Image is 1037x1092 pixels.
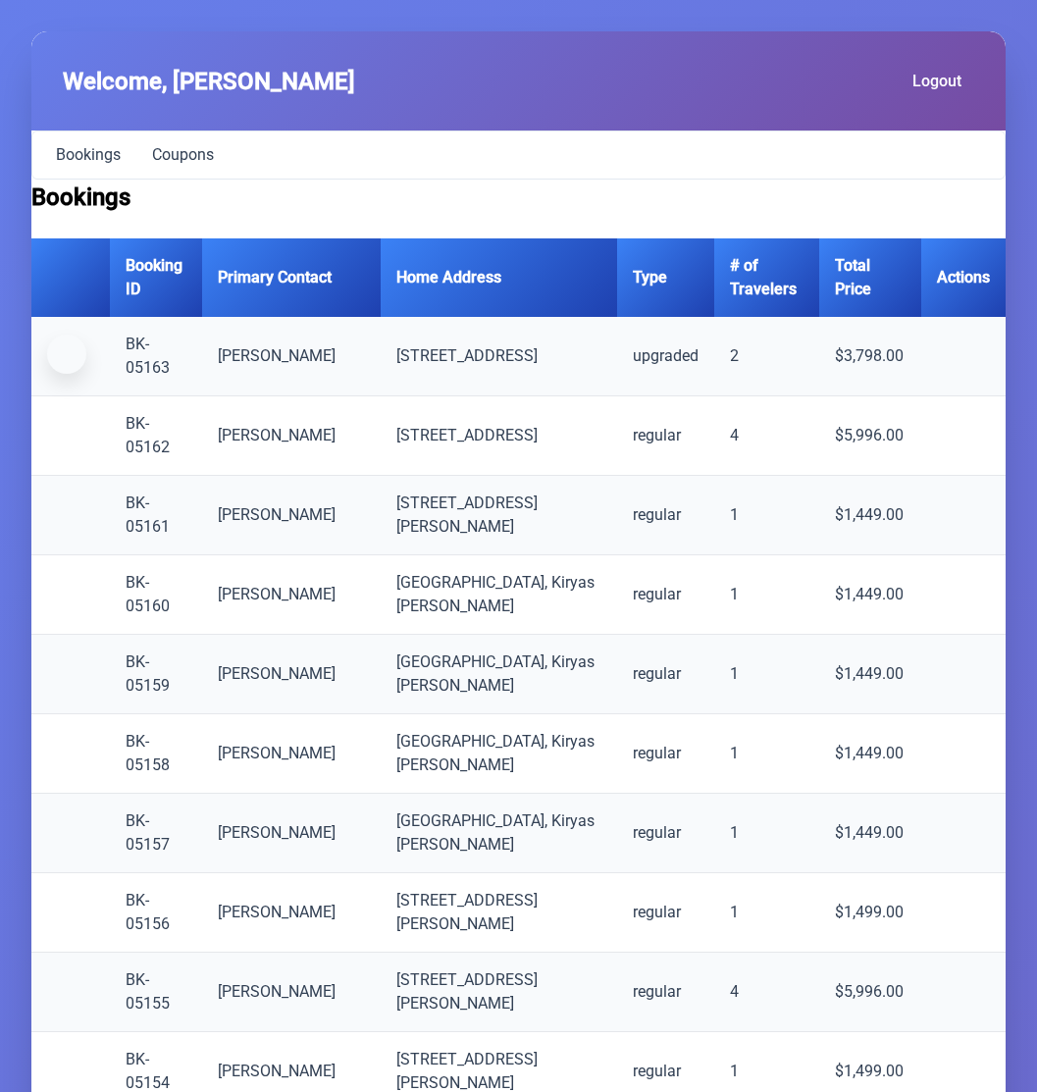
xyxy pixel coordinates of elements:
td: [PERSON_NAME] [202,396,380,476]
td: [PERSON_NAME] [202,317,380,396]
td: 2 [714,317,820,396]
td: regular [617,555,714,635]
td: 1 [714,873,820,953]
td: $1,499.00 [819,873,921,953]
td: [PERSON_NAME] [202,714,380,794]
td: $3,798.00 [819,317,921,396]
td: 1 [714,794,820,873]
td: [PERSON_NAME] [202,953,380,1032]
td: regular [617,476,714,555]
td: regular [617,794,714,873]
a: Bookings [44,139,132,171]
td: 4 [714,953,820,1032]
td: $1,449.00 [819,635,921,714]
td: BK-05162 [110,396,202,476]
th: Type [617,238,714,317]
td: $1,449.00 [819,794,921,873]
td: [STREET_ADDRESS] [381,396,617,476]
td: BK-05161 [110,476,202,555]
td: BK-05156 [110,873,202,953]
td: [GEOGRAPHIC_DATA], Kiryas [PERSON_NAME] [381,635,617,714]
td: [PERSON_NAME] [202,476,380,555]
a: Coupons [140,139,226,171]
td: 1 [714,635,820,714]
td: [GEOGRAPHIC_DATA], Kiryas [PERSON_NAME] [381,794,617,873]
td: [STREET_ADDRESS] [PERSON_NAME] [381,873,617,953]
td: 4 [714,396,820,476]
td: [PERSON_NAME] [202,873,380,953]
td: $5,996.00 [819,396,921,476]
td: BK-05157 [110,794,202,873]
th: # of Travelers [714,238,820,317]
th: Booking ID [110,238,202,317]
td: BK-05159 [110,635,202,714]
td: $1,449.00 [819,714,921,794]
td: upgraded [617,317,714,396]
h2: Bookings [31,180,1006,215]
td: BK-05158 [110,714,202,794]
td: regular [617,714,714,794]
span: Coupons [152,147,214,163]
td: 1 [714,476,820,555]
td: [PERSON_NAME] [202,635,380,714]
th: Primary Contact [202,238,380,317]
td: [GEOGRAPHIC_DATA], Kiryas [PERSON_NAME] [381,714,617,794]
td: [STREET_ADDRESS] [381,317,617,396]
td: [PERSON_NAME] [202,555,380,635]
td: regular [617,953,714,1032]
th: Actions [921,238,1006,317]
td: regular [617,635,714,714]
td: [GEOGRAPHIC_DATA], Kiryas [PERSON_NAME] [381,555,617,635]
button: Logout [892,63,974,99]
td: BK-05155 [110,953,202,1032]
span: Bookings [56,147,121,163]
td: 1 [714,714,820,794]
td: $5,996.00 [819,953,921,1032]
td: $1,449.00 [819,555,921,635]
td: [STREET_ADDRESS][PERSON_NAME] [381,476,617,555]
td: [PERSON_NAME] [202,794,380,873]
td: [STREET_ADDRESS][PERSON_NAME] [381,953,617,1032]
td: regular [617,396,714,476]
span: Logout [912,72,961,90]
td: BK-05163 [110,317,202,396]
th: Total Price [819,238,921,317]
td: regular [617,873,714,953]
span: Welcome, [PERSON_NAME] [63,64,355,99]
td: $1,449.00 [819,476,921,555]
td: 1 [714,555,820,635]
td: BK-05160 [110,555,202,635]
th: Home Address [381,238,617,317]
